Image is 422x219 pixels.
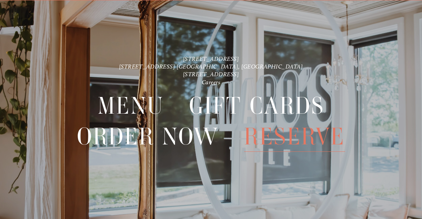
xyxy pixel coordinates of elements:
a: [STREET_ADDRESS] [183,71,239,78]
a: Menu [98,91,164,121]
a: [STREET_ADDRESS] [183,55,239,62]
a: Gift Cards [189,91,324,121]
a: Reserve [244,121,345,151]
a: [STREET_ADDRESS] [GEOGRAPHIC_DATA], [GEOGRAPHIC_DATA] [119,63,303,70]
a: Order Now [77,121,219,151]
a: Careers [202,78,221,85]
